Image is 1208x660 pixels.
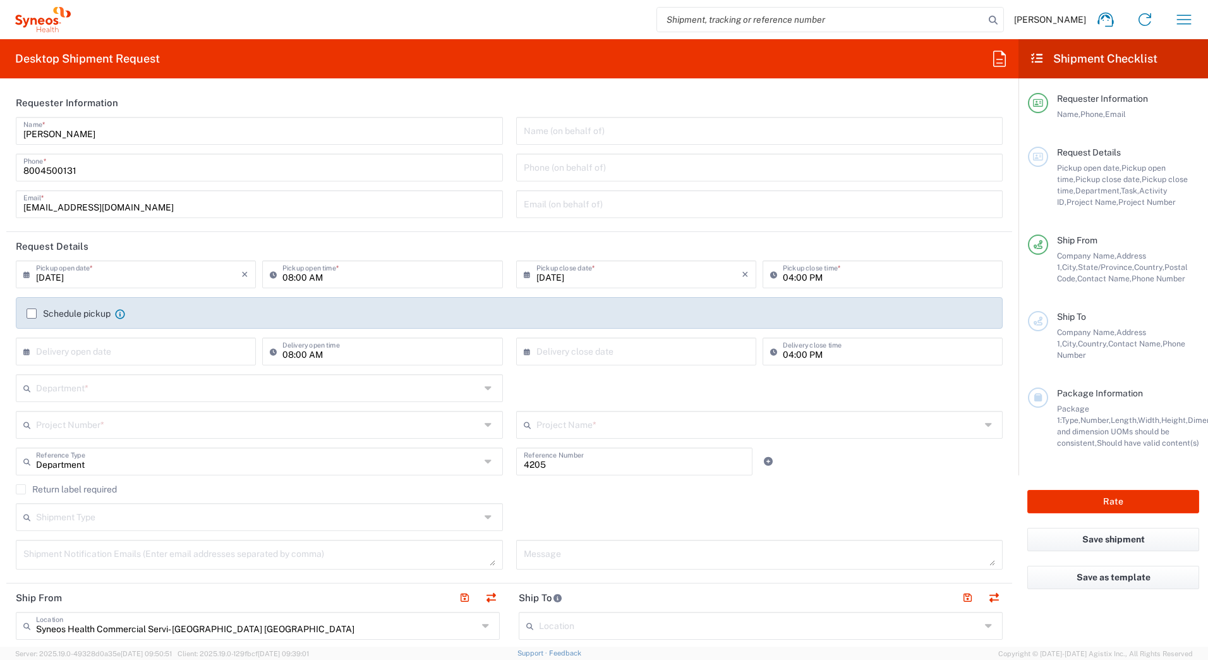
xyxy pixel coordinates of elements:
[1057,327,1116,337] span: Company Name,
[1057,312,1086,322] span: Ship To
[759,453,777,470] a: Add Reference
[1118,197,1176,207] span: Project Number
[1078,262,1134,272] span: State/Province,
[16,592,62,604] h2: Ship From
[1030,51,1157,66] h2: Shipment Checklist
[1078,339,1108,348] span: Country,
[1027,490,1199,513] button: Rate
[1057,404,1089,425] span: Package 1:
[1111,415,1138,425] span: Length,
[1080,109,1105,119] span: Phone,
[1062,262,1078,272] span: City,
[519,592,562,604] h2: Ship To
[1080,415,1111,425] span: Number,
[27,309,111,319] label: Schedule pickup
[15,51,160,66] h2: Desktop Shipment Request
[1057,109,1080,119] span: Name,
[1132,274,1185,283] span: Phone Number
[549,649,581,657] a: Feedback
[16,240,88,253] h2: Request Details
[1138,415,1161,425] span: Width,
[1027,528,1199,551] button: Save shipment
[1075,186,1121,195] span: Department,
[1057,251,1116,260] span: Company Name,
[258,650,309,657] span: [DATE] 09:39:01
[1057,147,1121,157] span: Request Details
[742,264,749,284] i: ×
[998,648,1193,659] span: Copyright © [DATE]-[DATE] Agistix Inc., All Rights Reserved
[1075,174,1142,184] span: Pickup close date,
[1066,197,1118,207] span: Project Name,
[1057,94,1148,104] span: Requester Information
[1097,438,1199,448] span: Should have valid content(s)
[1057,163,1121,173] span: Pickup open date,
[16,97,118,109] h2: Requester Information
[517,649,549,657] a: Support
[1061,415,1080,425] span: Type,
[16,484,117,494] label: Return label required
[1108,339,1163,348] span: Contact Name,
[15,650,172,657] span: Server: 2025.19.0-49328d0a35e
[1057,388,1143,398] span: Package Information
[657,8,984,32] input: Shipment, tracking or reference number
[1121,186,1139,195] span: Task,
[1105,109,1126,119] span: Email
[1014,14,1086,25] span: [PERSON_NAME]
[1027,566,1199,589] button: Save as template
[1077,274,1132,283] span: Contact Name,
[1062,339,1078,348] span: City,
[121,650,172,657] span: [DATE] 09:50:51
[241,264,248,284] i: ×
[1057,235,1097,245] span: Ship From
[178,650,309,657] span: Client: 2025.19.0-129fbcf
[1134,262,1164,272] span: Country,
[1161,415,1188,425] span: Height,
